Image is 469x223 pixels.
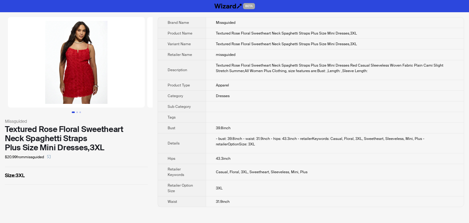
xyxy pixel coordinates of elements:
span: Size : [5,172,16,179]
span: Textured Rose Floral Sweetheart Neck Spaghetti Straps Plus Size Mini Dresses,3XL [216,42,357,46]
span: Apparel [216,83,229,88]
span: Brand Name [168,20,189,25]
button: Go to slide 3 [79,112,81,113]
span: Retailer Name [168,52,192,57]
div: $20.99 from missguided [5,152,148,162]
span: 39.8inch [216,126,231,130]
span: Variant Name [168,42,191,46]
button: Go to slide 1 [72,112,75,113]
div: Missguided [5,118,148,125]
span: 31.9inch [216,199,230,204]
span: Product Name [168,31,192,36]
span: Retailer Option Size [168,183,193,193]
span: 3XL [216,186,223,191]
span: Missguided [216,20,235,25]
img: Textured Rose Floral Sweetheart Neck Spaghetti Straps Plus Size Mini Dresses,3XL Textured Rose Fl... [147,17,284,108]
label: 3XL [5,172,148,179]
span: Category [168,93,183,98]
span: Hips [168,156,175,161]
span: Description [168,68,187,72]
span: Textured Rose Floral Sweetheart Neck Spaghetti Straps Plus Size Mini Dresses,3XL [216,31,357,36]
img: Textured Rose Floral Sweetheart Neck Spaghetti Straps Plus Size Mini Dresses,3XL Textured Rose Fl... [8,17,145,108]
span: 43.3inch [216,156,231,161]
span: Waist [168,199,177,204]
span: Retailer Keywords [168,167,184,177]
span: missguided [216,52,235,57]
span: Dresses [216,93,230,98]
div: - bust: 39.8inch - waist: 31.9inch - hips: 43.3inch - retailerKeywords: Casual, Floral, 3XL, Swee... [216,136,454,147]
span: Sub Category [168,104,191,109]
div: Textured Rose Floral Sweetheart Neck Spaghetti Straps Plus Size Mini Dresses,3XL [5,125,148,152]
div: Textured Rose Floral Sweetheart Neck Spaghetti Straps Plus Size Mini Dresses Red Casual Sleeveles... [216,63,454,74]
span: select [47,155,51,159]
button: Go to slide 2 [76,112,78,113]
span: Bust [168,126,175,130]
span: Product Type [168,83,190,88]
span: Tags [168,115,176,120]
span: BETA [243,3,255,9]
span: Casual, Floral, 3XL, Sweetheart, Sleeveless, Mini, Plus [216,170,307,174]
span: Details [168,141,180,146]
